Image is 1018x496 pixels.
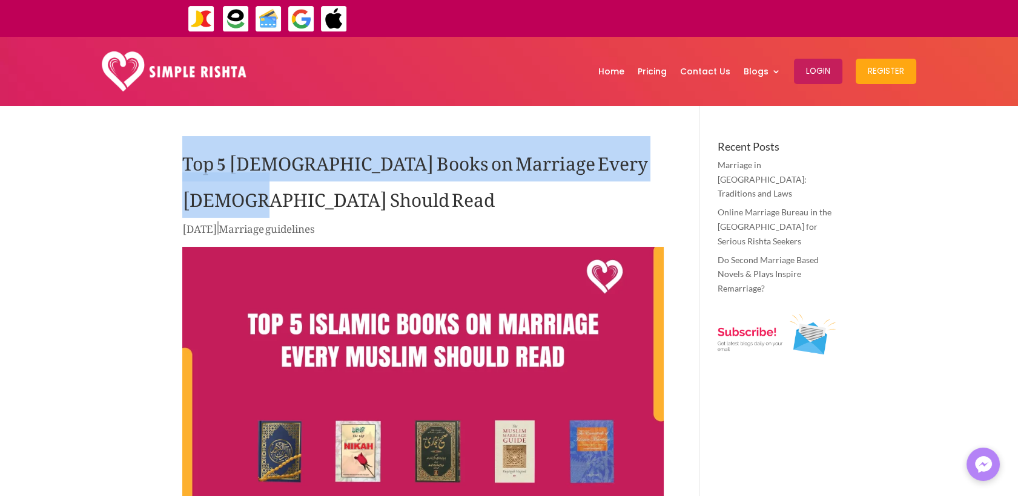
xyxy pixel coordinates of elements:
[718,255,819,294] a: Do Second Marriage Based Novels & Plays Inspire Remarriage?
[255,5,282,33] img: Credit Cards
[856,40,916,103] a: Register
[718,160,807,199] a: Marriage in [GEOGRAPHIC_DATA]: Traditions and Laws
[971,452,996,477] img: Messenger
[188,5,215,33] img: JazzCash-icon
[718,207,831,246] a: Online Marriage Bureau in the [GEOGRAPHIC_DATA] for Serious Rishta Seekers
[598,40,624,103] a: Home
[288,5,315,33] img: GooglePay-icon
[744,40,781,103] a: Blogs
[182,220,664,243] p: |
[680,40,730,103] a: Contact Us
[222,5,250,33] img: EasyPaisa-icon
[219,214,315,239] a: Marriage guidelines
[320,5,348,33] img: ApplePay-icon
[638,40,667,103] a: Pricing
[794,59,842,84] button: Login
[856,59,916,84] button: Register
[182,214,217,239] span: [DATE]
[794,40,842,103] a: Login
[718,141,836,158] h4: Recent Posts
[182,141,664,220] h1: Top 5 [DEMOGRAPHIC_DATA] Books on Marriage Every [DEMOGRAPHIC_DATA] Should Read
